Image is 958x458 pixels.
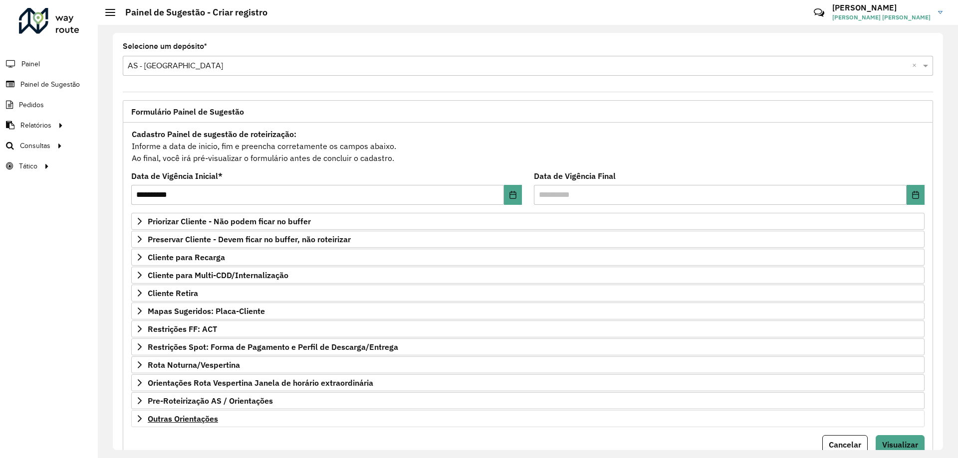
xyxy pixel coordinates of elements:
[808,2,830,23] a: Contato Rápido
[131,410,925,427] a: Outras Orientações
[131,374,925,391] a: Orientações Rota Vespertina Janela de horário extraordinária
[132,129,296,139] strong: Cadastro Painel de sugestão de roteirização:
[131,108,244,116] span: Formulário Painel de Sugestão
[148,235,351,243] span: Preservar Cliente - Devem ficar no buffer, não roteirizar
[115,7,267,18] h2: Painel de Sugestão - Criar registro
[148,397,273,405] span: Pre-Roteirização AS / Orientações
[131,170,223,182] label: Data de Vigência Inicial
[148,271,288,279] span: Cliente para Multi-CDD/Internalização
[148,253,225,261] span: Cliente para Recarga
[21,59,40,69] span: Painel
[131,231,925,248] a: Preservar Cliente - Devem ficar no buffer, não roteirizar
[832,13,931,22] span: [PERSON_NAME] [PERSON_NAME]
[148,379,373,387] span: Orientações Rota Vespertina Janela de horário extraordinária
[148,415,218,423] span: Outras Orientações
[19,100,44,110] span: Pedidos
[131,338,925,355] a: Restrições Spot: Forma de Pagamento e Perfil de Descarga/Entrega
[829,440,861,450] span: Cancelar
[148,325,217,333] span: Restrições FF: ACT
[534,170,616,182] label: Data de Vigência Final
[19,161,37,171] span: Tático
[131,285,925,302] a: Cliente Retira
[131,213,925,230] a: Priorizar Cliente - Não podem ficar no buffer
[832,3,931,12] h3: [PERSON_NAME]
[148,289,198,297] span: Cliente Retira
[912,60,921,72] span: Clear all
[822,435,868,454] button: Cancelar
[131,320,925,337] a: Restrições FF: ACT
[876,435,925,454] button: Visualizar
[148,217,311,225] span: Priorizar Cliente - Não podem ficar no buffer
[907,185,925,205] button: Choose Date
[123,40,207,52] label: Selecione um depósito
[131,356,925,373] a: Rota Noturna/Vespertina
[131,249,925,266] a: Cliente para Recarga
[20,141,50,151] span: Consultas
[131,392,925,409] a: Pre-Roteirização AS / Orientações
[504,185,522,205] button: Choose Date
[148,343,398,351] span: Restrições Spot: Forma de Pagamento e Perfil de Descarga/Entrega
[131,128,925,164] div: Informe a data de inicio, fim e preencha corretamente os campos abaixo. Ao final, você irá pré-vi...
[148,361,240,369] span: Rota Noturna/Vespertina
[882,440,918,450] span: Visualizar
[20,79,80,90] span: Painel de Sugestão
[20,120,51,131] span: Relatórios
[131,267,925,284] a: Cliente para Multi-CDD/Internalização
[148,307,265,315] span: Mapas Sugeridos: Placa-Cliente
[131,303,925,319] a: Mapas Sugeridos: Placa-Cliente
